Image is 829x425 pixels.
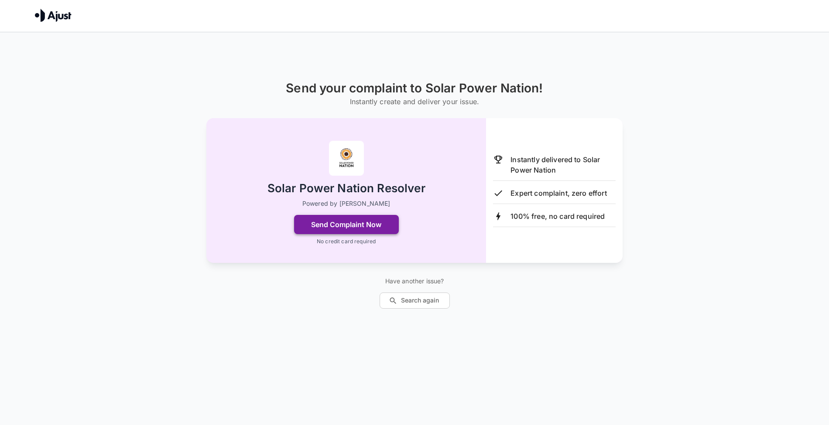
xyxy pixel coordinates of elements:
[380,277,450,286] p: Have another issue?
[302,199,391,208] p: Powered by [PERSON_NAME]
[329,141,364,176] img: Solar Power Nation
[35,9,72,22] img: Ajust
[286,95,543,108] h6: Instantly create and deliver your issue.
[380,292,450,309] button: Search again
[510,211,605,221] p: 100% free, no card required
[294,215,399,234] button: Send Complaint Now
[267,181,425,196] h2: Solar Power Nation Resolver
[317,238,376,245] p: No credit card required
[510,188,606,198] p: Expert complaint, zero effort
[286,81,543,95] h1: Send your complaint to Solar Power Nation!
[510,154,616,175] p: Instantly delivered to Solar Power Nation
